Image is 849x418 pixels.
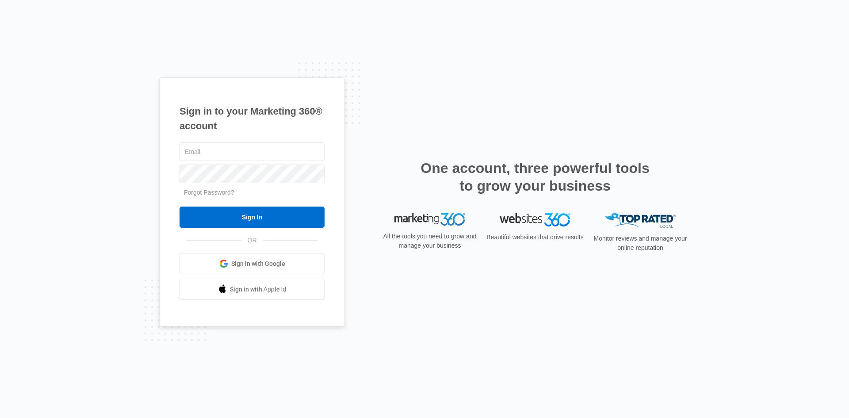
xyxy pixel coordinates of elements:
[380,232,479,250] p: All the tools you need to grow and manage your business
[394,213,465,226] img: Marketing 360
[180,253,325,274] a: Sign in with Google
[180,279,325,300] a: Sign in with Apple Id
[184,189,234,196] a: Forgot Password?
[418,159,652,195] h2: One account, three powerful tools to grow your business
[591,234,690,253] p: Monitor reviews and manage your online reputation
[486,233,585,242] p: Beautiful websites that drive results
[605,213,676,228] img: Top Rated Local
[500,213,570,226] img: Websites 360
[180,207,325,228] input: Sign In
[230,285,287,294] span: Sign in with Apple Id
[231,259,285,268] span: Sign in with Google
[180,142,325,161] input: Email
[180,104,325,133] h1: Sign in to your Marketing 360® account
[241,236,263,245] span: OR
